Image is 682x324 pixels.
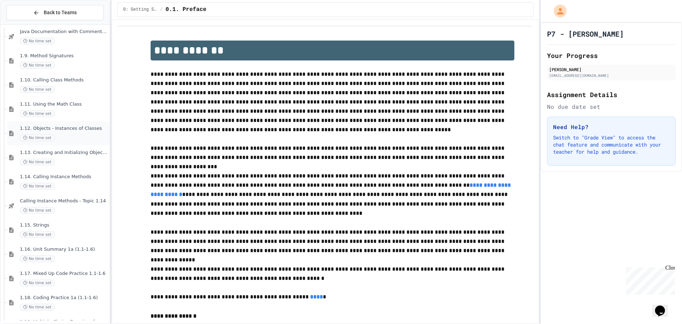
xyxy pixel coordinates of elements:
span: 1.14. Calling Instance Methods [20,174,108,180]
button: Back to Teams [6,5,104,20]
span: No time set [20,38,55,44]
h1: P7 - [PERSON_NAME] [547,29,624,39]
span: No time set [20,207,55,214]
p: Switch to "Grade View" to access the chat feature and communicate with your teacher for help and ... [553,134,670,155]
span: No time set [20,280,55,286]
h2: Your Progress [547,51,676,60]
span: 1.13. Creating and Initializing Objects: Constructors [20,150,108,156]
span: No time set [20,62,55,69]
h3: Need Help? [553,123,670,131]
span: 1.15. Strings [20,222,108,228]
span: No time set [20,231,55,238]
iframe: chat widget [623,265,675,295]
span: Java Documentation with Comments - Topic 1.8 [20,29,108,35]
span: / [160,7,163,12]
span: 1.12. Objects - Instances of Classes [20,126,108,132]
span: No time set [20,134,55,141]
span: 1.16. Unit Summary 1a (1.1-1.6) [20,246,108,253]
span: No time set [20,255,55,262]
span: 1.18. Coding Practice 1a (1.1-1.6) [20,295,108,301]
span: Calling Instance Methods - Topic 1.14 [20,198,108,204]
div: My Account [546,3,568,19]
span: No time set [20,183,55,190]
div: [EMAIL_ADDRESS][DOMAIN_NAME] [549,73,673,78]
iframe: chat widget [652,296,675,317]
span: No time set [20,159,55,165]
span: 1.17. Mixed Up Code Practice 1.1-1.6 [20,271,108,277]
span: Back to Teams [44,9,77,16]
span: No time set [20,304,55,310]
div: Chat with us now!Close [3,3,49,45]
span: 0.1. Preface [166,5,206,14]
span: No time set [20,110,55,117]
span: 1.10. Calling Class Methods [20,77,108,83]
span: 1.11. Using the Math Class [20,101,108,107]
div: [PERSON_NAME] [549,66,673,73]
div: No due date set [547,102,676,111]
h2: Assignment Details [547,90,676,100]
span: 1.9. Method Signatures [20,53,108,59]
span: No time set [20,86,55,93]
span: 0: Getting Started [123,7,157,12]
